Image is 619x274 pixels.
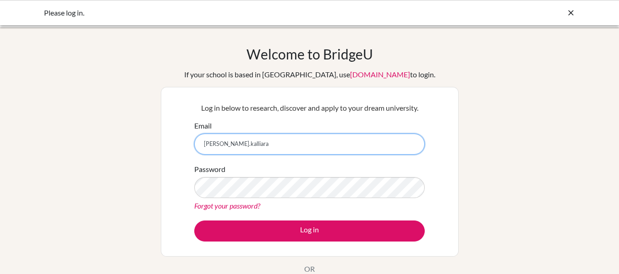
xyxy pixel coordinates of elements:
div: Please log in. [44,7,438,18]
div: If your school is based in [GEOGRAPHIC_DATA], use to login. [184,69,435,80]
label: Email [194,120,212,131]
a: [DOMAIN_NAME] [350,70,410,79]
button: Log in [194,220,425,242]
h1: Welcome to BridgeU [247,46,373,62]
p: Log in below to research, discover and apply to your dream university. [194,102,425,113]
label: Password [194,164,225,175]
a: Forgot your password? [194,201,260,210]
